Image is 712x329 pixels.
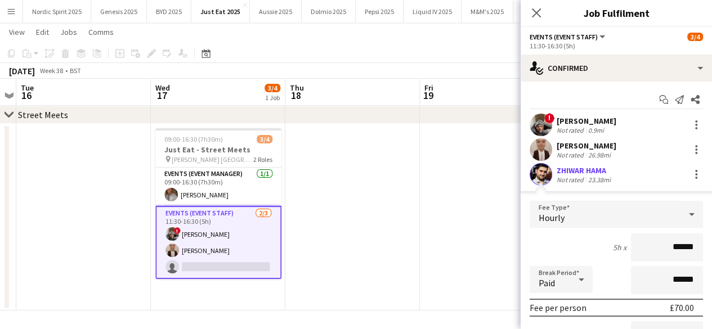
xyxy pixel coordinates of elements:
[174,227,181,234] span: !
[154,89,170,102] span: 17
[265,84,280,92] span: 3/4
[539,212,565,223] span: Hourly
[356,1,404,22] button: Pepsi 2025
[513,1,574,22] button: Old Spice 2025
[155,83,170,93] span: Wed
[19,89,34,102] span: 16
[539,277,555,289] span: Paid
[302,1,356,22] button: Dolmio 2025
[687,33,703,41] span: 3/4
[60,27,77,37] span: Jobs
[613,242,626,253] div: 5h x
[265,93,280,102] div: 1 Job
[557,126,586,134] div: Not rated
[155,128,281,279] app-job-card: 09:00-16:30 (7h30m)3/4Just Eat - Street Meets [PERSON_NAME] [GEOGRAPHIC_DATA]2 RolesEvents (Event...
[557,175,586,184] div: Not rated
[9,65,35,76] div: [DATE]
[70,66,81,75] div: BST
[423,89,433,102] span: 19
[521,6,712,20] h3: Job Fulfilment
[155,206,281,279] app-card-role: Events (Event Staff)2/311:30-16:30 (5h)![PERSON_NAME][PERSON_NAME]
[257,135,272,143] span: 3/4
[172,155,253,164] span: [PERSON_NAME] [GEOGRAPHIC_DATA]
[155,168,281,206] app-card-role: Events (Event Manager)1/109:00-16:30 (7h30m)[PERSON_NAME]
[91,1,147,22] button: Genesis 2025
[521,55,712,82] div: Confirmed
[557,116,616,126] div: [PERSON_NAME]
[250,1,302,22] button: Aussie 2025
[586,126,606,134] div: 0.9mi
[586,151,613,159] div: 26.98mi
[36,27,49,37] span: Edit
[5,25,29,39] a: View
[530,302,586,313] div: Fee per person
[32,25,53,39] a: Edit
[670,302,694,313] div: £70.00
[544,113,554,123] span: !
[586,175,613,184] div: 23.38mi
[18,109,68,120] div: Street Meets
[253,155,272,164] span: 2 Roles
[462,1,513,22] button: M&M's 2025
[424,83,433,93] span: Fri
[56,25,82,39] a: Jobs
[191,1,250,22] button: Just Eat 2025
[290,83,304,93] span: Thu
[288,89,304,102] span: 18
[530,33,598,41] span: Events (Event Staff)
[557,165,613,175] div: ZHIWAR HAMA
[530,42,703,50] div: 11:30-16:30 (5h)
[88,27,114,37] span: Comms
[164,135,223,143] span: 09:00-16:30 (7h30m)
[23,1,91,22] button: Nordic Spirit 2025
[84,25,118,39] a: Comms
[21,83,34,93] span: Tue
[557,151,586,159] div: Not rated
[147,1,191,22] button: BYD 2025
[155,145,281,155] h3: Just Eat - Street Meets
[404,1,462,22] button: Liquid IV 2025
[557,141,616,151] div: [PERSON_NAME]
[530,33,607,41] button: Events (Event Staff)
[9,27,25,37] span: View
[37,66,65,75] span: Week 38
